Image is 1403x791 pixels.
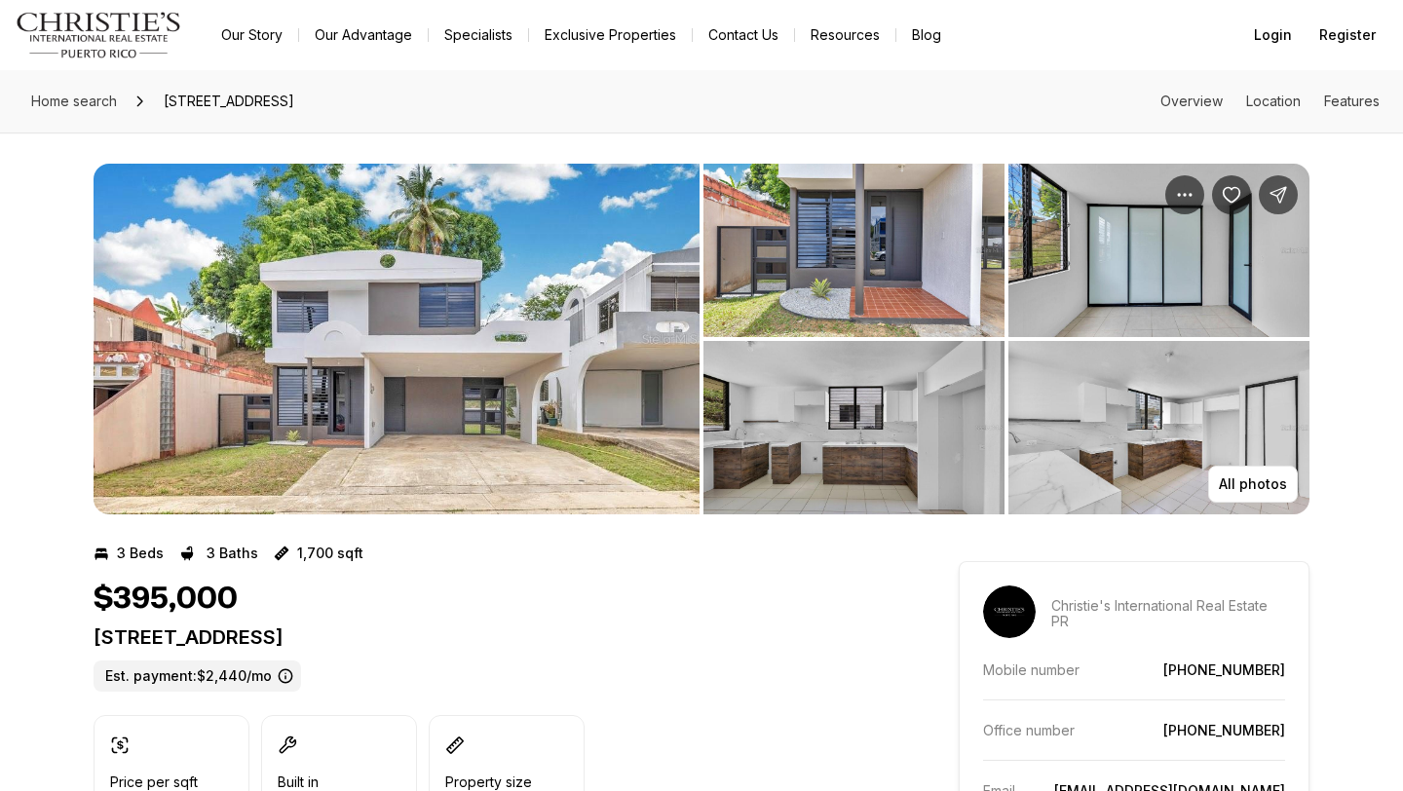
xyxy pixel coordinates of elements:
[16,12,182,58] img: logo
[1212,175,1251,214] button: Save Property: 2 URB SANS SOUCI COURT #C-9
[156,86,302,117] span: [STREET_ADDRESS]
[703,164,1309,514] li: 2 of 6
[1319,27,1376,43] span: Register
[1008,164,1309,337] button: View image gallery
[1163,722,1285,738] a: [PHONE_NUMBER]
[795,21,895,49] a: Resources
[1246,93,1301,109] a: Skip to: Location
[1254,27,1292,43] span: Login
[1219,476,1287,492] p: All photos
[1051,598,1285,629] p: Christie's International Real Estate PR
[445,774,532,790] p: Property size
[94,164,700,514] li: 1 of 6
[94,660,301,692] label: Est. payment: $2,440/mo
[703,164,1005,337] button: View image gallery
[94,625,889,649] p: [STREET_ADDRESS]
[94,581,238,618] h1: $395,000
[110,774,198,790] p: Price per sqft
[117,546,164,561] p: 3 Beds
[983,722,1075,738] p: Office number
[429,21,528,49] a: Specialists
[94,164,700,514] button: View image gallery
[983,661,1080,678] p: Mobile number
[1242,16,1304,55] button: Login
[1008,341,1309,514] button: View image gallery
[23,86,125,117] a: Home search
[896,21,957,49] a: Blog
[1208,466,1298,503] button: All photos
[703,341,1005,514] button: View image gallery
[1308,16,1387,55] button: Register
[1165,175,1204,214] button: Property options
[278,774,319,790] p: Built in
[94,164,1309,514] div: Listing Photos
[693,21,794,49] button: Contact Us
[1163,661,1285,678] a: [PHONE_NUMBER]
[206,21,298,49] a: Our Story
[179,538,258,569] button: 3 Baths
[31,93,117,109] span: Home search
[297,546,363,561] p: 1,700 sqft
[1259,175,1298,214] button: Share Property: 2 URB SANS SOUCI COURT #C-9
[529,21,692,49] a: Exclusive Properties
[1160,94,1380,109] nav: Page section menu
[299,21,428,49] a: Our Advantage
[1324,93,1380,109] a: Skip to: Features
[1160,93,1223,109] a: Skip to: Overview
[207,546,258,561] p: 3 Baths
